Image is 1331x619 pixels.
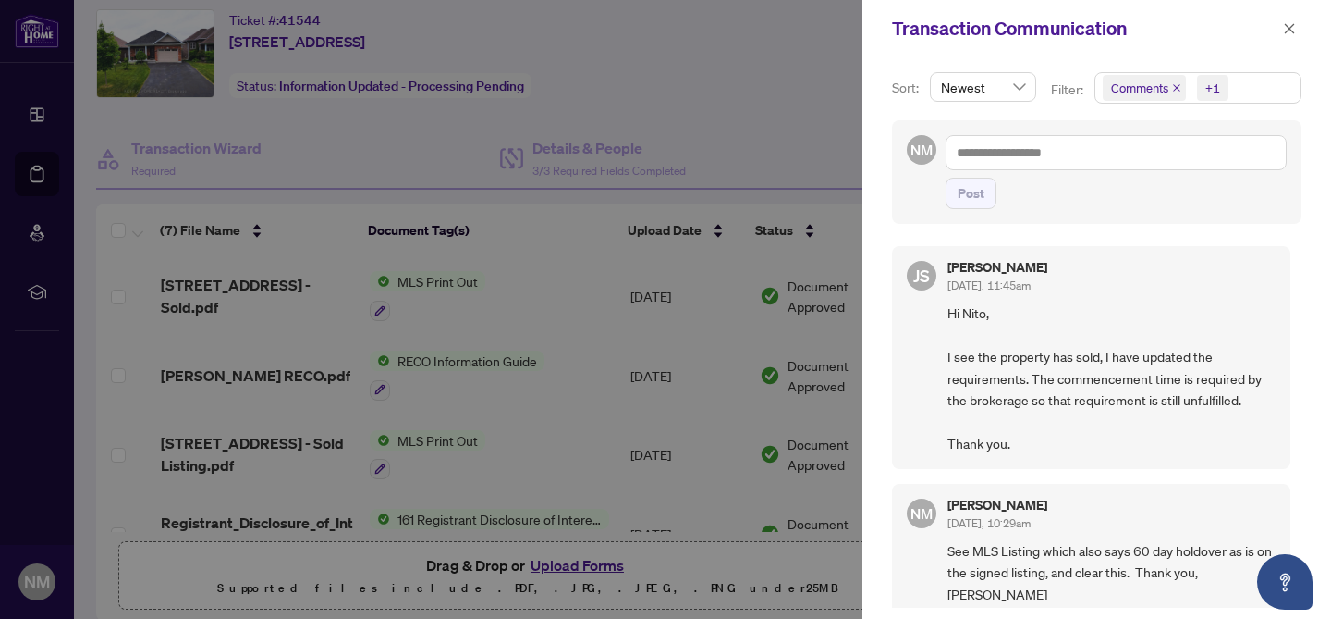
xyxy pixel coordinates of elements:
[910,502,933,525] span: NM
[941,73,1025,101] span: Newest
[1283,22,1296,35] span: close
[947,303,1276,454] span: Hi Nito, I see the property has sold, I have updated the requirements. The commencement time is r...
[947,261,1047,274] h5: [PERSON_NAME]
[1205,79,1220,97] div: +1
[947,516,1031,530] span: [DATE], 10:29am
[1111,79,1168,97] span: Comments
[946,178,996,209] button: Post
[892,78,922,98] p: Sort:
[910,139,933,161] span: NM
[947,540,1276,605] span: See MLS Listing which also says 60 day holdover as is on the signed listing, and clear this. Than...
[947,279,1031,292] span: [DATE], 11:45am
[913,263,930,289] span: JS
[1051,80,1086,100] p: Filter:
[1103,75,1186,101] span: Comments
[1257,554,1313,610] button: Open asap
[892,15,1277,43] div: Transaction Communication
[947,499,1047,512] h5: [PERSON_NAME]
[1172,83,1181,93] span: close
